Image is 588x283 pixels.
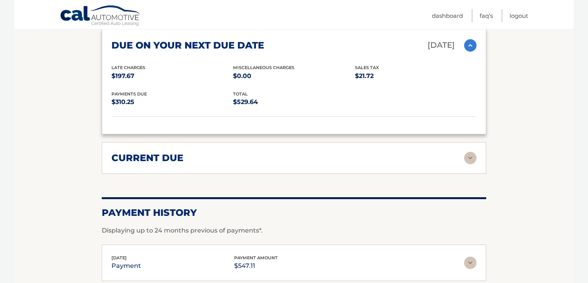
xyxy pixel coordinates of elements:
a: Dashboard [432,9,463,22]
span: payment amount [234,255,278,260]
p: $310.25 [111,97,233,108]
p: [DATE] [428,38,455,52]
h2: current due [111,152,183,164]
a: Cal Automotive [60,5,141,28]
p: $197.67 [111,71,233,82]
p: $0.00 [233,71,355,82]
a: FAQ's [480,9,493,22]
h2: due on your next due date [111,40,264,51]
p: $21.72 [355,71,477,82]
img: accordion-active.svg [464,39,477,52]
h2: Payment History [102,207,486,219]
a: Logout [510,9,528,22]
p: Displaying up to 24 months previous of payments*. [102,226,486,235]
span: total [233,91,248,97]
span: Late Charges [111,65,145,70]
img: accordion-rest.svg [464,152,477,164]
img: accordion-rest.svg [464,257,477,269]
p: $547.11 [234,260,278,271]
span: [DATE] [111,255,127,260]
p: payment [111,260,141,271]
span: Miscellaneous Charges [233,65,294,70]
span: Sales Tax [355,65,379,70]
span: Payments Due [111,91,147,97]
p: $529.64 [233,97,355,108]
